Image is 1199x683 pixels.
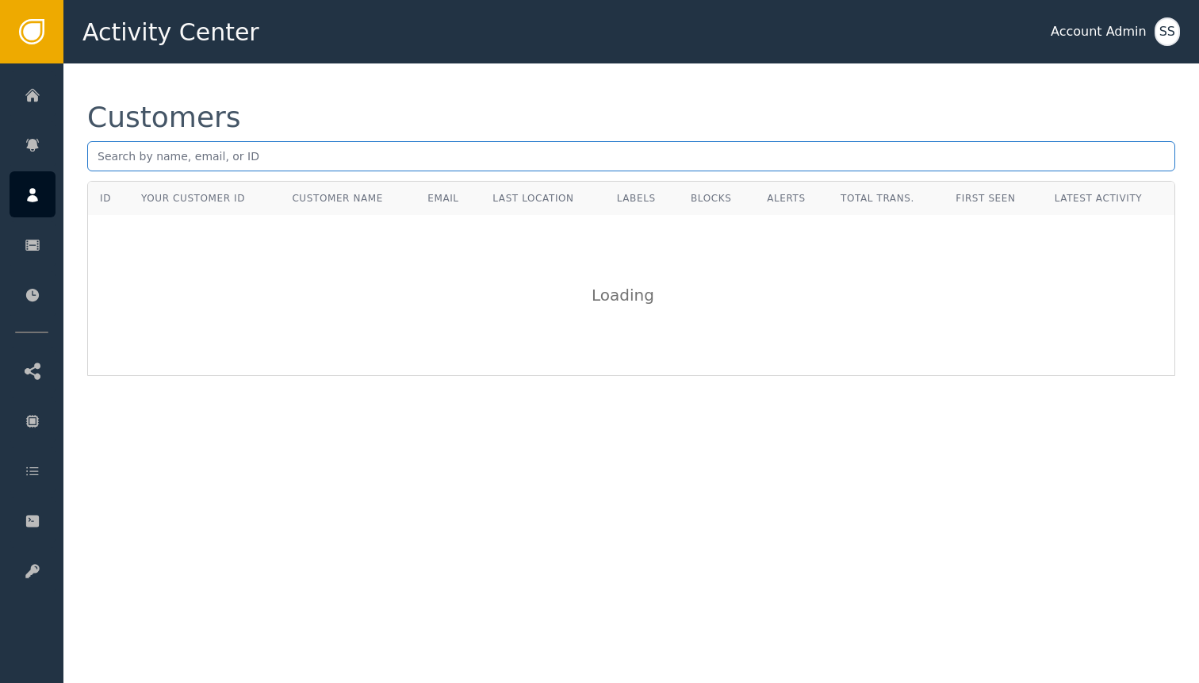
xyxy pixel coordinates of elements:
[617,191,667,205] div: Labels
[841,191,932,205] div: Total Trans.
[292,191,404,205] div: Customer Name
[956,191,1030,205] div: First Seen
[141,191,245,205] div: Your Customer ID
[1055,191,1163,205] div: Latest Activity
[691,191,743,205] div: Blocks
[82,14,259,50] span: Activity Center
[1051,22,1147,41] div: Account Admin
[592,283,671,307] div: Loading
[1155,17,1180,46] button: SS
[87,103,241,132] div: Customers
[427,191,469,205] div: Email
[767,191,817,205] div: Alerts
[492,191,592,205] div: Last Location
[87,141,1175,171] input: Search by name, email, or ID
[100,191,111,205] div: ID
